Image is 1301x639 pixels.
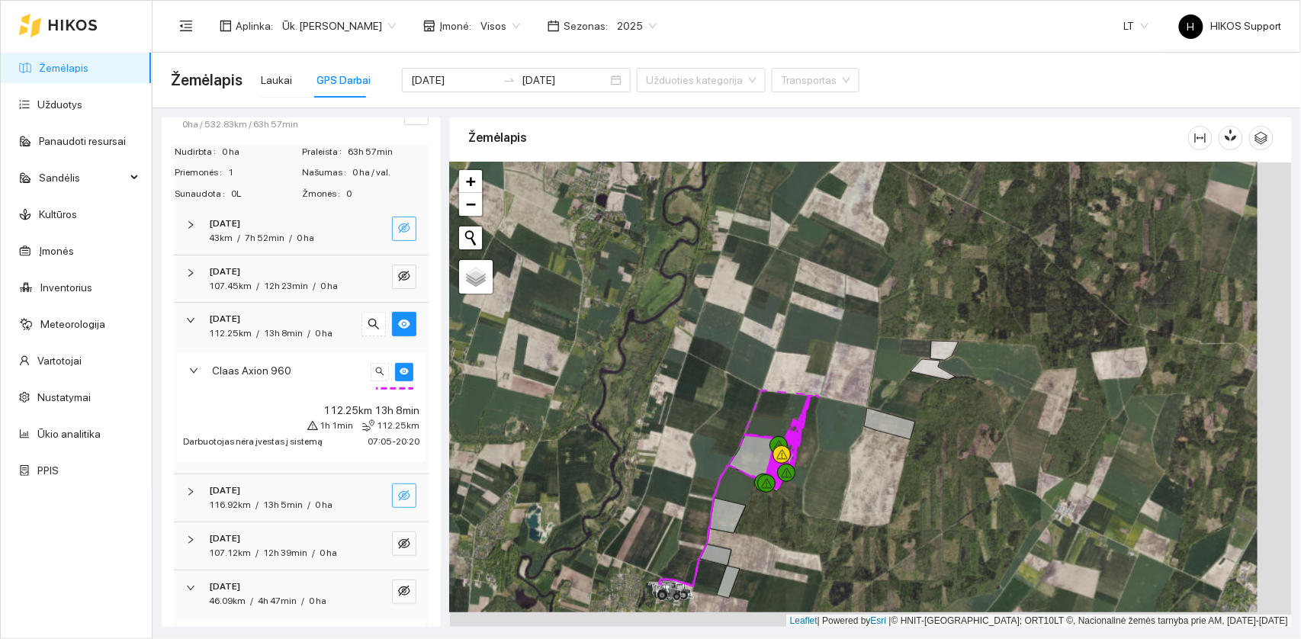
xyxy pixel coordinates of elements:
button: menu-fold [171,11,201,41]
span: layout [220,20,232,32]
span: 0L [231,187,300,201]
span: Įmonė : [439,18,471,34]
a: Zoom in [459,170,482,193]
span: / [307,328,310,339]
span: search [375,367,384,377]
div: [DATE]46.09km/4h 47min/0 haeye-invisible [174,570,429,618]
span: 12h 23min [264,281,308,291]
button: eye-invisible [392,483,416,508]
span: 0 ha [320,281,338,291]
span: shop [423,20,435,32]
span: eye-invisible [398,270,410,284]
span: 43km [209,233,233,243]
span: / [255,499,259,510]
span: Žemėlapis [171,68,243,92]
span: right [186,316,195,325]
strong: [DATE] [209,313,240,324]
span: 107.12km [209,547,251,558]
span: to [503,74,516,86]
button: column-width [1188,126,1213,150]
span: column-width [1189,132,1212,144]
button: eye [395,363,413,381]
span: swap-right [503,74,516,86]
span: Visos [480,14,520,37]
input: Pabaigos data [522,72,608,88]
div: [DATE]107.45km/12h 23min/0 haeye-invisible [174,255,429,303]
div: GPS Darbai [316,72,371,88]
span: eye-invisible [398,222,410,236]
span: 0 ha [320,547,337,558]
a: Meteorologija [40,318,105,330]
span: eye [398,318,410,332]
span: 13h 8min [264,328,303,339]
span: Ūk. Arnoldas Reikertas [282,14,396,37]
span: eye-invisible [398,490,410,504]
a: Zoom out [459,193,482,216]
button: eye-invisible [392,531,416,556]
span: + [466,172,476,191]
span: warning [307,420,318,431]
a: Panaudoti resursai [39,135,126,147]
a: Inventorius [40,281,92,294]
a: Leaflet [790,615,818,626]
a: PPIS [37,464,59,477]
span: 0 ha [309,596,326,606]
span: / [301,596,304,606]
span: / [250,596,253,606]
div: Claas Axion 960searcheye [177,353,426,398]
span: / [289,233,292,243]
span: 107.45km [209,281,252,291]
a: Ūkio analitika [37,428,101,440]
div: [DATE]116.92km/13h 5min/0 haeye-invisible [174,474,429,522]
span: 46.09km [209,596,246,606]
span: H [1187,14,1195,39]
a: Žemėlapis [39,62,88,74]
span: right [186,268,195,278]
span: / [237,233,240,243]
button: search [361,312,386,336]
input: Pradžios data [411,72,497,88]
span: 0 [346,187,428,201]
span: Darbuotojas nėra įvestas į sistemą [183,436,323,447]
span: 116.92km [209,499,251,510]
span: eye [400,367,409,377]
strong: [DATE] [209,533,240,544]
a: Kultūros [39,208,77,220]
span: HIKOS Support [1179,20,1282,32]
div: [DATE]107.12km/12h 39min/0 haeye-invisible [174,522,429,570]
div: Laukai [261,72,292,88]
strong: [DATE] [209,581,240,592]
span: Priemonės [175,165,228,180]
a: Layers [459,260,493,294]
strong: [DATE] [209,485,240,496]
span: menu-fold [179,19,193,33]
span: 63h 57min [348,145,428,159]
strong: [DATE] [209,218,240,229]
a: Esri [871,615,887,626]
a: Užduotys [37,98,82,111]
a: Nustatymai [37,391,91,403]
span: 0 ha [297,233,314,243]
span: 2025 [617,14,657,37]
span: | [889,615,891,626]
span: / [313,281,316,291]
span: Žmonės [302,187,346,201]
a: Vartotojai [37,355,82,367]
span: right [186,487,195,496]
span: eye-invisible [398,585,410,599]
span: / [312,547,315,558]
button: eye-invisible [392,580,416,604]
strong: [DATE] [209,266,240,277]
span: 7h 52min [245,233,284,243]
span: Sezonas : [564,18,608,34]
span: Aplinka : [236,18,273,34]
span: Claas Axion 960 [212,362,291,379]
span: 112.25km [209,328,252,339]
span: / [256,328,259,339]
span: Sandėlis [39,162,126,193]
span: 112.25km [377,419,419,433]
button: eye-invisible [392,217,416,241]
span: / [307,499,310,510]
span: right [186,535,195,544]
span: Praleista [302,145,348,159]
